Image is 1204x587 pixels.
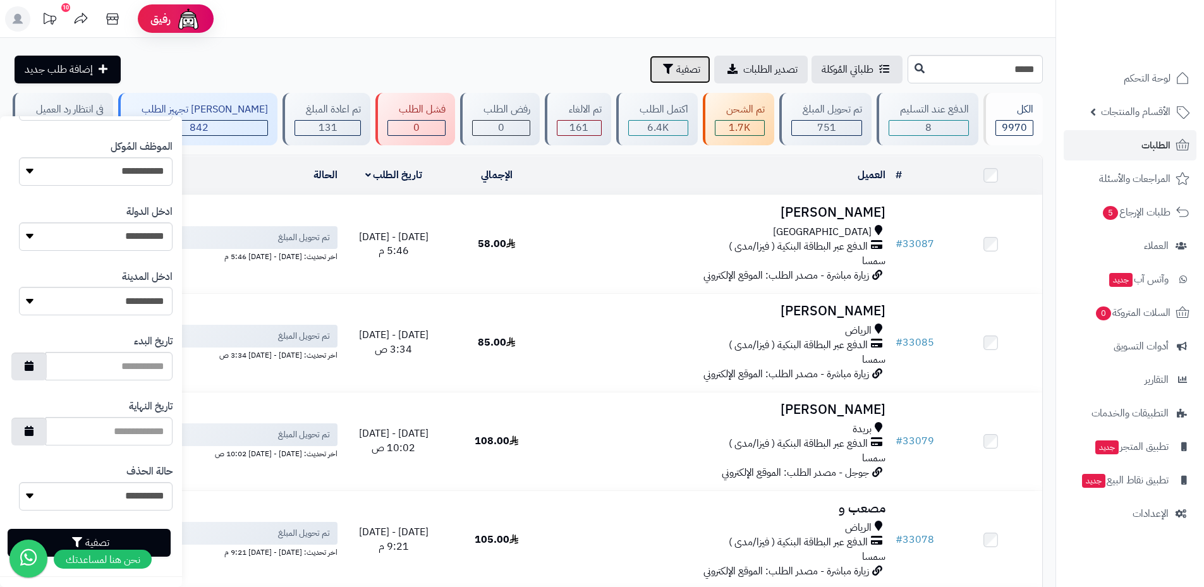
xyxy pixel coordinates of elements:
[1101,103,1171,121] span: الأقسام والمنتجات
[295,102,361,117] div: تم اعادة المبلغ
[498,120,504,135] span: 0
[33,6,65,35] a: تحديثات المنصة
[700,93,777,145] a: تم الشحن 1.7K
[896,532,903,547] span: #
[1064,63,1196,94] a: لوحة التحكم
[475,433,518,449] span: 108.00
[1108,270,1169,288] span: وآتس آب
[1002,120,1027,135] span: 9970
[1064,499,1196,529] a: الإعدادات
[874,93,981,145] a: الدفع عند التسليم 8
[676,62,700,77] span: تصفية
[542,93,613,145] a: تم الالغاء 161
[703,564,869,579] span: زيارة مباشرة - مصدر الطلب: الموقع الإلكتروني
[1144,237,1169,255] span: العملاء
[896,335,934,350] a: #33085
[1064,264,1196,294] a: وآتس آبجديد
[278,428,330,441] span: تم تحويل المبلغ
[729,535,868,550] span: الدفع عبر البطاقة البنكية ( فيزا/مدى )
[387,102,446,117] div: فشل الطلب
[25,62,93,77] span: إضافة طلب جديد
[845,324,872,338] span: الرياض
[614,93,700,145] a: اكتمل الطلب 6.4K
[278,527,330,540] span: تم تحويل المبلغ
[553,501,885,516] h3: مصعب و
[862,352,885,367] span: سمسا
[1109,273,1133,287] span: جديد
[647,120,669,135] span: 6.4K
[792,121,861,135] div: 751
[553,205,885,220] h3: [PERSON_NAME]
[295,121,360,135] div: 131
[1095,440,1119,454] span: جديد
[722,465,869,480] span: جوجل - مصدر الطلب: الموقع الإلكتروني
[777,93,874,145] a: تم تحويل المبلغ 751
[743,62,798,77] span: تصدير الطلبات
[896,236,934,251] a: #33087
[791,102,862,117] div: تم تحويل المبلغ
[729,120,750,135] span: 1.7K
[116,93,280,145] a: [PERSON_NAME] تجهيز الطلب 842
[359,426,429,456] span: [DATE] - [DATE] 10:02 ص
[628,102,688,117] div: اكتمل الطلب
[773,225,872,239] span: [GEOGRAPHIC_DATA]
[359,327,429,357] span: [DATE] - [DATE] 3:34 ص
[1064,130,1196,160] a: الطلبات
[1064,465,1196,495] a: تطبيق نقاط البيعجديد
[569,120,588,135] span: 161
[280,93,373,145] a: تم اعادة المبلغ 131
[319,120,337,135] span: 131
[896,167,902,183] a: #
[845,521,872,535] span: الرياض
[729,437,868,451] span: الدفع عبر البطاقة البنكية ( فيزا/مدى )
[650,56,710,83] button: تصفية
[359,524,429,554] span: [DATE] - [DATE] 9:21 م
[557,121,600,135] div: 161
[1092,404,1169,422] span: التطبيقات والخدمات
[176,6,201,32] img: ai-face.png
[475,532,518,547] span: 105.00
[889,121,968,135] div: 8
[715,102,765,117] div: تم الشحن
[126,464,173,479] label: حالة الحذف
[126,205,173,219] label: ادخل الدولة
[822,62,873,77] span: طلباتي المُوكلة
[889,102,969,117] div: الدفع عند التسليم
[129,399,173,414] label: تاريخ النهاية
[1133,505,1169,523] span: الإعدادات
[130,102,268,117] div: [PERSON_NAME] تجهيز الطلب
[10,93,116,145] a: في انتظار رد العميل 5
[388,121,445,135] div: 0
[862,451,885,466] span: سمسا
[862,549,885,564] span: سمسا
[458,93,542,145] a: رفض الطلب 0
[729,239,868,254] span: الدفع عبر البطاقة البنكية ( فيزا/مدى )
[858,167,885,183] a: العميل
[715,121,764,135] div: 1721
[703,268,869,283] span: زيارة مباشرة - مصدر الطلب: الموقع الإلكتروني
[1064,231,1196,261] a: العملاء
[1096,306,1111,320] span: 0
[122,270,173,284] label: ادخل المدينة
[1064,331,1196,361] a: أدوات التسويق
[981,93,1045,145] a: الكل9970
[629,121,688,135] div: 6351
[714,56,808,83] a: تصدير الطلبات
[278,330,330,342] span: تم تحويل المبلغ
[8,529,171,557] button: تصفية
[896,236,903,251] span: #
[478,335,515,350] span: 85.00
[472,102,530,117] div: رفض الطلب
[862,253,885,269] span: سمسا
[473,121,530,135] div: 0
[111,140,173,154] label: الموظف المُوكل
[373,93,458,145] a: فشل الطلب 0
[1145,371,1169,389] span: التقارير
[1064,298,1196,328] a: السلات المتروكة0
[817,120,836,135] span: 751
[413,120,420,135] span: 0
[1141,136,1171,154] span: الطلبات
[853,422,872,437] span: بريدة
[1099,170,1171,188] span: المراجعات والأسئلة
[553,402,885,417] h3: [PERSON_NAME]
